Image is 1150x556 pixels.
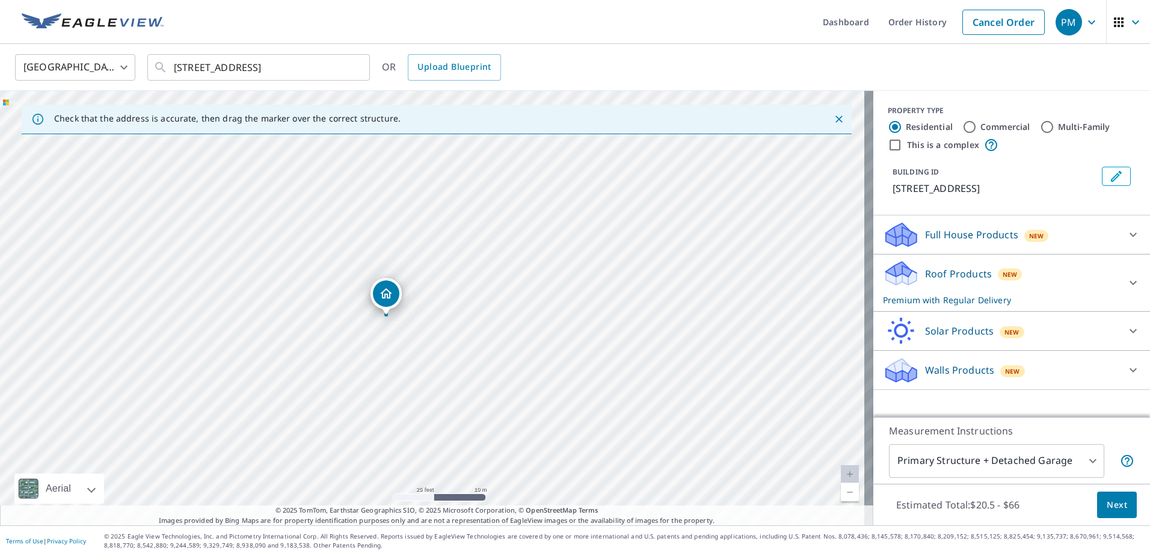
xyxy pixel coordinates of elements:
[1003,270,1018,279] span: New
[1097,492,1137,519] button: Next
[980,121,1030,133] label: Commercial
[6,537,86,545] p: |
[1056,9,1082,36] div: PM
[1102,167,1131,186] button: Edit building 1
[883,294,1119,306] p: Premium with Regular Delivery
[47,537,86,545] a: Privacy Policy
[382,54,501,81] div: OR
[1107,498,1127,513] span: Next
[579,505,598,514] a: Terms
[371,278,402,315] div: Dropped pin, building 1, Residential property, 3310 Ailsa Ave Baltimore, MD 21214
[22,13,164,31] img: EV Logo
[925,267,992,281] p: Roof Products
[893,167,939,177] p: BUILDING ID
[925,363,994,377] p: Walls Products
[883,220,1140,249] div: Full House ProductsNew
[893,181,1097,196] p: [STREET_ADDRESS]
[1005,366,1020,376] span: New
[1058,121,1110,133] label: Multi-Family
[104,532,1144,550] p: © 2025 Eagle View Technologies, Inc. and Pictometry International Corp. All Rights Reserved. Repo...
[54,113,401,124] p: Check that the address is accurate, then drag the marker over the correct structure.
[831,111,847,127] button: Close
[408,54,500,81] a: Upload Blueprint
[888,105,1136,116] div: PROPERTY TYPE
[962,10,1045,35] a: Cancel Order
[42,474,75,504] div: Aerial
[15,51,135,84] div: [GEOGRAPHIC_DATA]
[14,474,104,504] div: Aerial
[1120,454,1134,468] span: Your report will include the primary structure and a detached garage if one exists.
[889,424,1134,438] p: Measurement Instructions
[883,259,1140,306] div: Roof ProductsNewPremium with Regular Delivery
[275,505,598,516] span: © 2025 TomTom, Earthstar Geographics SIO, © 2025 Microsoft Corporation, ©
[925,227,1018,242] p: Full House Products
[841,465,859,483] a: Current Level 20, Zoom In Disabled
[6,537,43,545] a: Terms of Use
[1029,231,1044,241] span: New
[883,356,1140,385] div: Walls ProductsNew
[907,139,979,151] label: This is a complex
[889,444,1104,478] div: Primary Structure + Detached Garage
[883,317,1140,345] div: Solar ProductsNew
[906,121,953,133] label: Residential
[417,60,491,75] span: Upload Blueprint
[526,505,576,514] a: OpenStreetMap
[1004,327,1019,337] span: New
[887,492,1029,518] p: Estimated Total: $20.5 - $66
[841,483,859,501] a: Current Level 20, Zoom Out
[174,51,345,84] input: Search by address or latitude-longitude
[925,324,994,338] p: Solar Products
